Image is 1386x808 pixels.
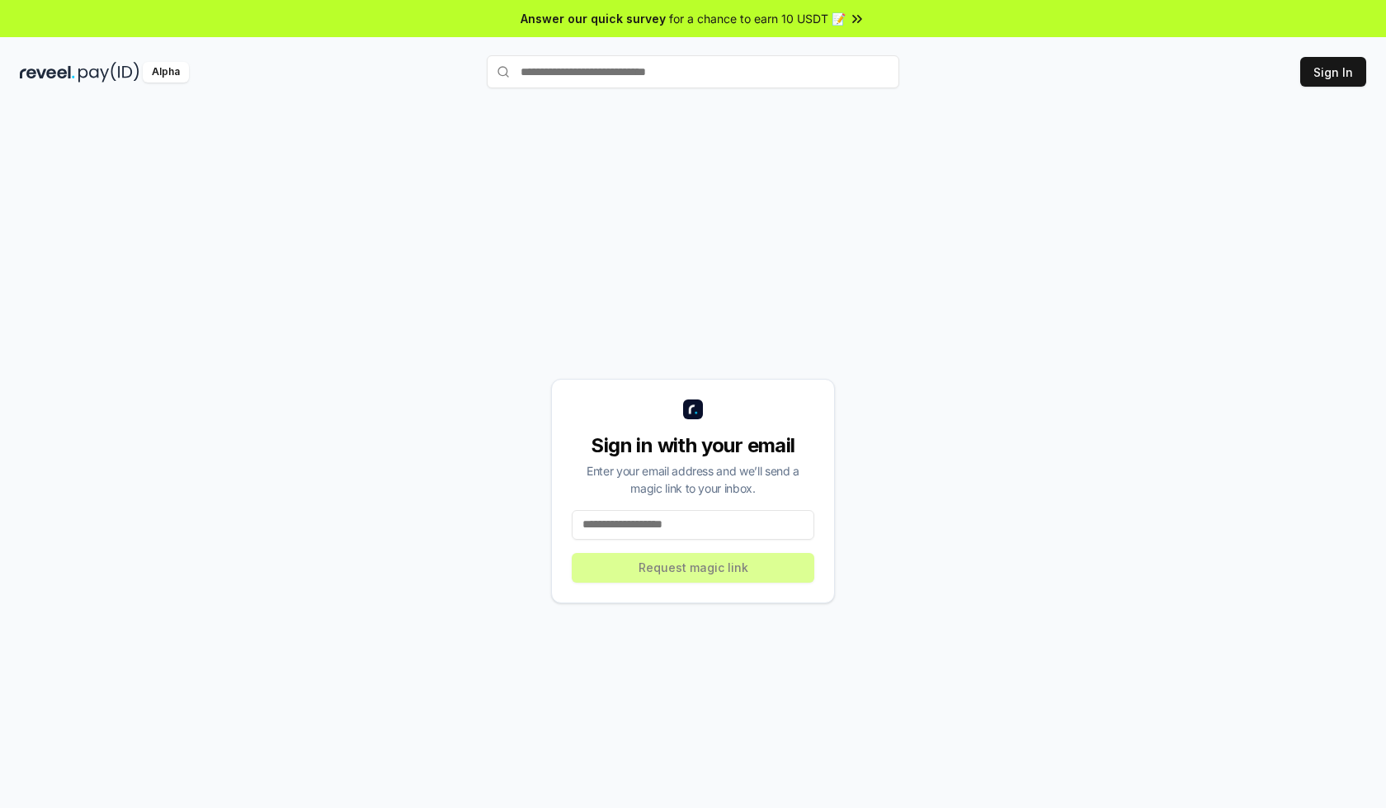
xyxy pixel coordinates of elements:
[521,10,666,27] span: Answer our quick survey
[1300,57,1366,87] button: Sign In
[572,462,814,497] div: Enter your email address and we’ll send a magic link to your inbox.
[572,432,814,459] div: Sign in with your email
[683,399,703,419] img: logo_small
[78,62,139,83] img: pay_id
[20,62,75,83] img: reveel_dark
[669,10,846,27] span: for a chance to earn 10 USDT 📝
[143,62,189,83] div: Alpha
